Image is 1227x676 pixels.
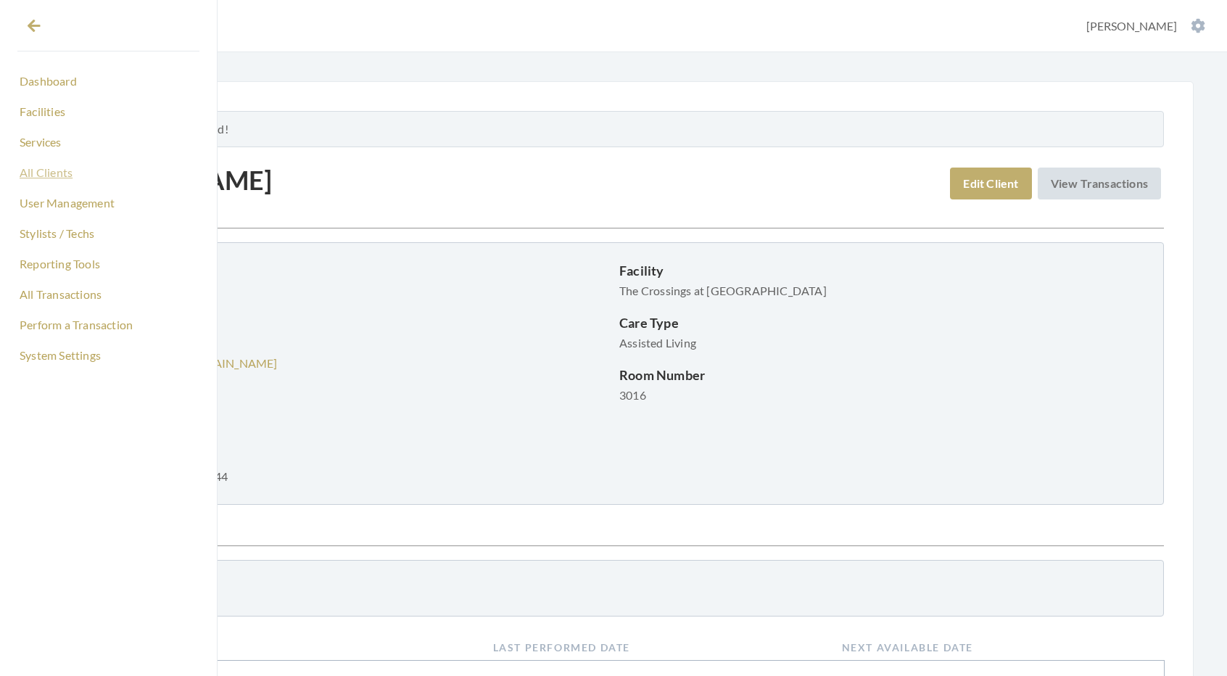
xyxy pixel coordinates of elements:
a: All Transactions [17,282,199,307]
h2: Client Services [63,531,1164,548]
p: Release Form Date [81,578,608,598]
th: Last Performed Date [479,634,827,661]
a: All Clients [17,160,199,185]
th: Service [63,634,479,661]
th: Next Available Date [827,634,1164,661]
p: Assisted Living [619,333,1146,353]
p: Room Number [619,365,1146,385]
p: Care Type [619,313,1146,333]
a: Stylists / Techs [17,221,199,246]
p: Facility [619,260,1146,281]
p: Contact Info [81,313,608,333]
a: Perform a Transaction [17,313,199,337]
a: Services [17,130,199,154]
span: [PERSON_NAME] [1086,19,1177,33]
div: Client successfully updated! [63,111,1164,147]
a: Edit Client [950,168,1031,199]
a: User Management [17,191,199,215]
p: The Crossings at [GEOGRAPHIC_DATA] [619,281,1146,301]
a: System Settings [17,343,199,368]
button: [PERSON_NAME] [1082,18,1210,34]
p: Address [81,385,608,405]
p: User Role [81,260,608,281]
a: Facilities [17,99,199,124]
p: Client [81,281,608,301]
p: [STREET_ADDRESS] #3016 [PERSON_NAME], AL 35244 [81,405,608,487]
a: Dashboard [17,69,199,94]
a: View Transactions [1038,168,1161,199]
p: 3016 [619,385,1146,405]
h2: Client Information [63,213,1164,231]
a: Reporting Tools [17,252,199,276]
